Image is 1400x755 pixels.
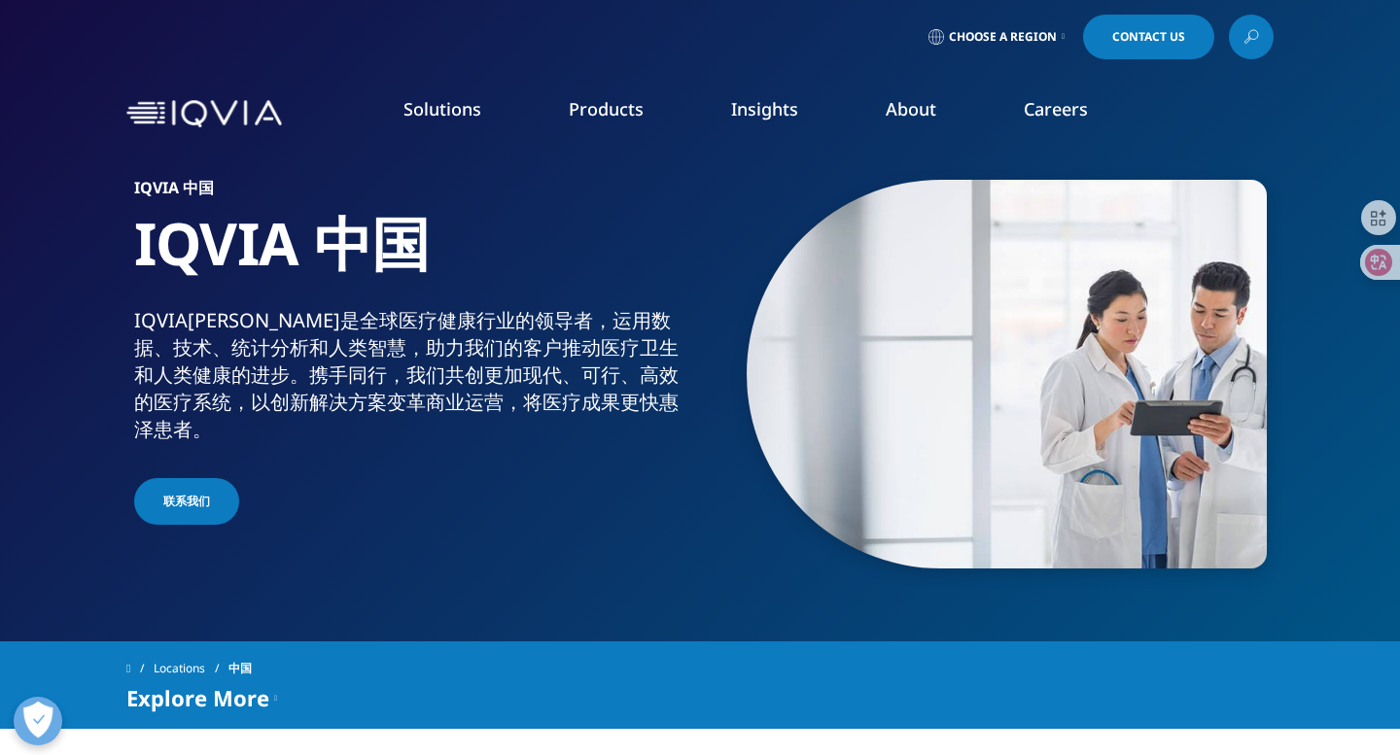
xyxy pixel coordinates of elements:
a: About [886,97,936,120]
a: Careers [1024,97,1088,120]
nav: Primary [290,68,1274,159]
span: Contact Us [1112,31,1185,43]
a: Solutions [403,97,481,120]
div: IQVIA[PERSON_NAME]是全球医疗健康行业的领导者，运用数据、技术、统计分析和人类智慧，助力我们的客户推动医疗卫生和人类健康的进步。携手同行，我们共创更加现代、可行、高效的医疗系统，... [134,307,693,443]
span: 中国 [228,651,252,686]
a: Products [569,97,644,120]
a: Contact Us [1083,15,1214,59]
span: 联系我们 [163,493,210,510]
a: Insights [731,97,798,120]
img: 051_doctors-reviewing-information-on-tablet.jpg [747,180,1267,568]
a: 联系我们 [134,478,239,525]
button: Open Preferences [14,697,62,745]
span: Explore More [126,686,269,709]
a: Locations [154,651,228,686]
span: Choose a Region [949,29,1057,45]
h6: IQVIA 中国 [134,180,693,207]
h1: IQVIA 中国 [134,207,693,307]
